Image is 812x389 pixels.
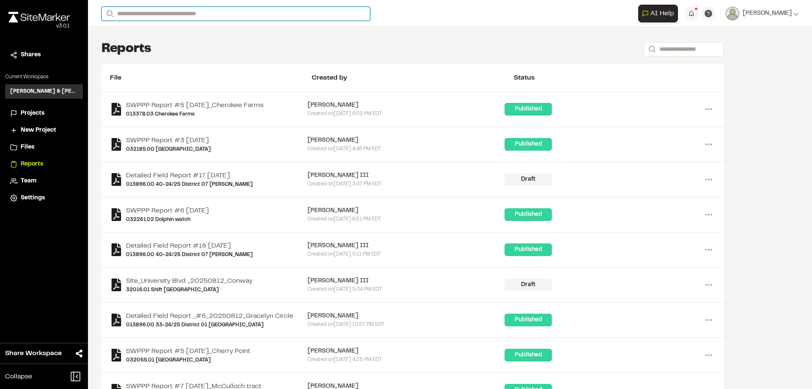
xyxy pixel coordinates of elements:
[307,321,505,328] div: Created on [DATE] 10:57 PM EDT
[10,160,78,169] a: Reports
[307,171,505,180] div: [PERSON_NAME] III
[126,110,263,118] a: 013378.03 Cherokee Farms
[110,73,312,83] div: File
[505,173,552,186] div: Draft
[21,109,44,118] span: Projects
[126,346,250,356] a: SWPPP Report #5 [DATE]_Cherry Point
[505,279,552,291] div: Draft
[307,276,505,286] div: [PERSON_NAME] III
[505,243,552,256] div: Published
[126,206,209,216] a: SWPPP Report #6 [DATE]
[10,177,78,186] a: Team
[307,206,505,215] div: [PERSON_NAME]
[505,314,552,326] div: Published
[101,41,151,58] h1: Reports
[126,181,252,188] a: 013896.00 40-24/25 District 07 [PERSON_NAME]
[126,251,252,259] a: 013896.00 40-24/25 District 07 [PERSON_NAME]
[505,103,552,116] div: Published
[126,276,252,286] a: Site_University Blvd _20250812_Conway
[644,42,659,56] button: Search
[505,138,552,151] div: Published
[21,126,56,135] span: New Project
[10,126,78,135] a: New Project
[126,241,252,251] a: Detailed Field Report #16 [DATE]
[638,5,678,22] button: Open AI Assistant
[126,216,209,223] a: 032261.02 Dolphin watch
[638,5,681,22] div: Open AI Assistant
[21,177,36,186] span: Team
[514,73,716,83] div: Status
[126,146,211,153] a: 032185.00 [GEOGRAPHIC_DATA]
[307,347,505,356] div: [PERSON_NAME]
[650,8,674,19] span: AI Help
[21,160,43,169] span: Reports
[5,348,62,359] span: Share Workspace
[10,50,78,60] a: Shares
[8,12,70,22] img: rebrand.png
[312,73,513,83] div: Created by
[307,145,505,153] div: Created on [DATE] 4:46 PM EDT
[307,215,505,223] div: Created on [DATE] 6:51 PM EDT
[10,88,78,95] h3: [PERSON_NAME] & [PERSON_NAME] Inc.
[21,193,45,203] span: Settings
[307,286,505,293] div: Created on [DATE] 5:04 PM EDT
[307,251,505,258] div: Created on [DATE] 5:11 PM EDT
[10,193,78,203] a: Settings
[126,356,250,364] a: 032055.01 [GEOGRAPHIC_DATA]
[743,9,792,18] span: [PERSON_NAME]
[5,372,32,382] span: Collapse
[307,312,505,321] div: [PERSON_NAME]
[307,110,505,118] div: Created on [DATE] 6:02 PM EDT
[126,311,293,321] a: Detailed Field Report _#6_20250812_Gracelyn Circle
[726,7,739,20] img: User
[21,143,34,152] span: Files
[5,73,83,81] p: Current Workspace
[10,109,78,118] a: Projects
[126,100,263,110] a: SWPPP Report #5 [DATE]_Cherokee Farms
[126,286,252,294] a: 32016.01 Shift [GEOGRAPHIC_DATA]
[307,101,505,110] div: [PERSON_NAME]
[307,136,505,145] div: [PERSON_NAME]
[101,7,117,21] button: Search
[505,349,552,361] div: Published
[8,22,70,30] div: Oh geez...please don't...
[307,180,505,188] div: Created on [DATE] 3:47 PM EDT
[10,143,78,152] a: Files
[726,7,798,20] button: [PERSON_NAME]
[126,321,293,329] a: 013896.00 33-24/25 District 01 [GEOGRAPHIC_DATA]
[505,208,552,221] div: Published
[307,241,505,251] div: [PERSON_NAME] III
[126,171,252,181] a: Detailed Field Report #17 [DATE]
[307,356,505,364] div: Created on [DATE] 4:25 PM EDT
[126,135,211,146] a: SWPPP Report #3 [DATE]
[21,50,41,60] span: Shares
